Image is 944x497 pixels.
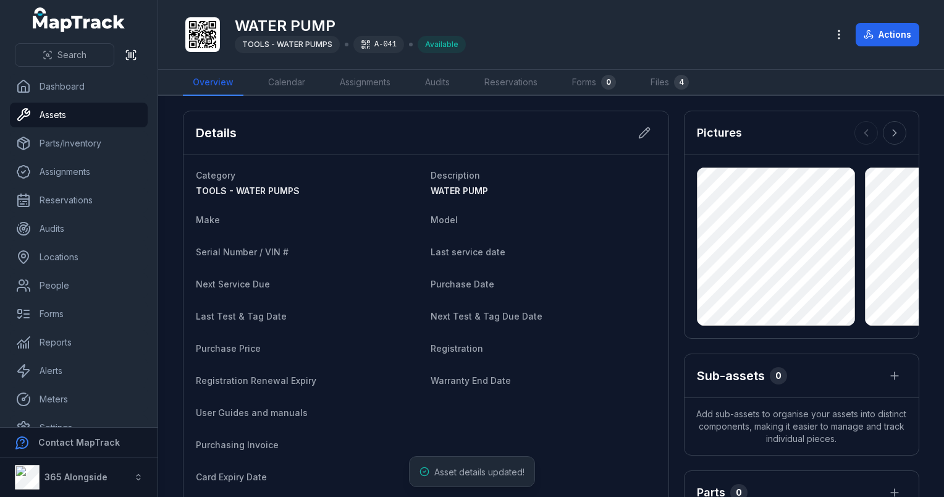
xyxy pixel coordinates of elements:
a: Alerts [10,359,148,383]
div: 0 [601,75,616,90]
span: Serial Number / VIN # [196,247,289,257]
a: Forms0 [562,70,626,96]
a: Assignments [330,70,400,96]
h1: WATER PUMP [235,16,466,36]
span: Purchasing Invoice [196,440,279,450]
a: People [10,273,148,298]
a: MapTrack [33,7,125,32]
span: Warranty End Date [431,375,511,386]
span: Card Expiry Date [196,472,267,482]
span: Registration [431,343,483,354]
span: Description [431,170,480,181]
span: Model [431,215,458,225]
a: Assignments [10,159,148,184]
h2: Sub-assets [697,367,765,384]
a: Forms [10,302,148,326]
button: Actions [856,23,919,46]
a: Settings [10,415,148,440]
span: Last service date [431,247,505,257]
a: Audits [415,70,460,96]
a: Overview [183,70,243,96]
span: Purchase Price [196,343,261,354]
a: Reports [10,330,148,355]
span: Next Service Due [196,279,270,289]
a: Reservations [10,188,148,213]
div: A-041 [353,36,404,53]
span: Make [196,215,220,225]
span: Add sub-assets to organise your assets into distinct components, making it easier to manage and t... [685,398,919,455]
span: Next Test & Tag Due Date [431,311,542,321]
a: Dashboard [10,74,148,99]
a: Audits [10,216,148,241]
span: Purchase Date [431,279,494,289]
h2: Details [196,124,237,142]
strong: Contact MapTrack [38,437,120,448]
a: Files4 [641,70,699,96]
a: Reservations [474,70,547,96]
button: Search [15,43,114,67]
span: Search [57,49,86,61]
div: 4 [674,75,689,90]
span: Last Test & Tag Date [196,311,287,321]
a: Assets [10,103,148,127]
span: Category [196,170,235,181]
a: Locations [10,245,148,270]
strong: 365 Alongside [44,472,107,482]
span: WATER PUMP [431,185,488,196]
div: 0 [770,367,787,384]
span: TOOLS - WATER PUMPS [242,40,332,49]
a: Parts/Inventory [10,131,148,156]
a: Meters [10,387,148,412]
span: TOOLS - WATER PUMPS [196,185,300,196]
div: Available [418,36,466,53]
a: Calendar [258,70,315,96]
span: Registration Renewal Expiry [196,375,316,386]
span: Asset details updated! [434,467,525,477]
h3: Pictures [697,124,742,142]
span: User Guides and manuals [196,407,308,418]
